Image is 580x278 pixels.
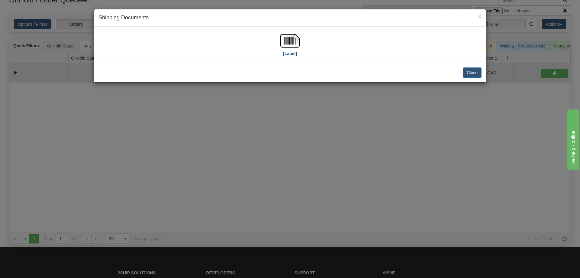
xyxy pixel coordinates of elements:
span: × [478,13,482,20]
button: Close [463,67,482,78]
img: barcode.jpg [280,31,300,51]
iframe: chat widget [566,108,579,170]
h4: Shipping Documents [98,14,482,22]
a: [Label] [280,38,300,56]
div: live help - online [5,4,56,11]
button: Close [478,13,482,20]
label: [Label] [283,51,297,57]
